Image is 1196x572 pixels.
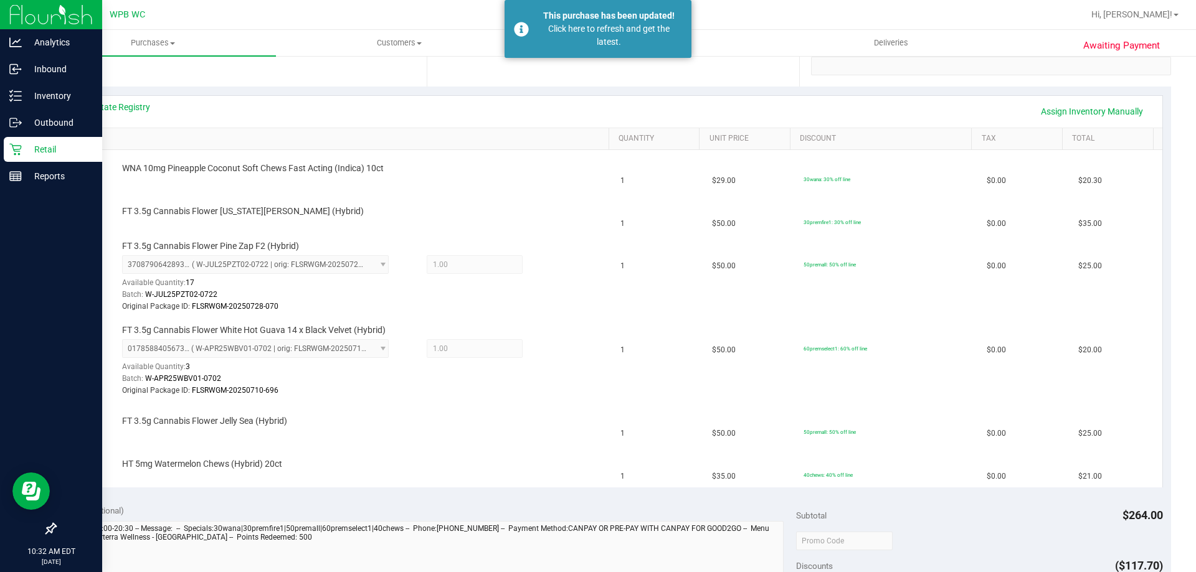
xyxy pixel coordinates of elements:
[987,471,1006,482] span: $0.00
[987,428,1006,439] span: $0.00
[796,510,827,520] span: Subtotal
[6,546,97,557] p: 10:32 AM EDT
[186,362,190,371] span: 3
[804,219,861,225] span: 30premfire1: 30% off line
[122,162,384,174] span: WNA 10mg Pineapple Coconut Soft Chews Fast Acting (Indica) 10ct
[22,142,97,157] p: Retail
[192,302,278,311] span: FLSRWGM-20250728-070
[110,9,145,20] span: WPB WC
[536,9,682,22] div: This purchase has been updated!
[712,471,736,482] span: $35.00
[22,115,97,130] p: Outbound
[9,63,22,75] inline-svg: Inbound
[9,90,22,102] inline-svg: Inventory
[987,218,1006,230] span: $0.00
[1078,218,1102,230] span: $35.00
[122,358,402,382] div: Available Quantity:
[1072,134,1148,144] a: Total
[712,175,736,187] span: $29.00
[536,22,682,49] div: Click here to refresh and get the latest.
[620,428,625,439] span: 1
[1078,175,1102,187] span: $20.30
[710,134,785,144] a: Unit Price
[804,261,856,268] span: 50premall: 50% off line
[1078,428,1102,439] span: $25.00
[122,386,190,395] span: Original Package ID:
[987,260,1006,272] span: $0.00
[22,169,97,184] p: Reports
[1078,471,1102,482] span: $21.00
[145,290,217,299] span: W-JUL25PZT02-0722
[804,345,867,352] span: 60premselect1: 60% off line
[1083,39,1160,53] span: Awaiting Payment
[75,101,150,113] a: View State Registry
[620,218,625,230] span: 1
[122,274,402,298] div: Available Quantity:
[22,62,97,77] p: Inbound
[620,344,625,356] span: 1
[122,290,143,299] span: Batch:
[620,175,625,187] span: 1
[1033,101,1151,122] a: Assign Inventory Manually
[1078,260,1102,272] span: $25.00
[987,175,1006,187] span: $0.00
[122,374,143,383] span: Batch:
[620,260,625,272] span: 1
[30,37,276,49] span: Purchases
[186,278,194,287] span: 17
[122,415,287,427] span: FT 3.5g Cannabis Flower Jelly Sea (Hybrid)
[122,240,299,252] span: FT 3.5g Cannabis Flower Pine Zap F2 (Hybrid)
[804,472,853,478] span: 40chews: 40% off line
[30,30,276,56] a: Purchases
[122,324,386,336] span: FT 3.5g Cannabis Flower White Hot Guava 14 x Black Velvet (Hybrid)
[122,458,282,470] span: HT 5mg Watermelon Chews (Hybrid) 20ct
[712,218,736,230] span: $50.00
[277,37,521,49] span: Customers
[712,344,736,356] span: $50.00
[796,532,893,550] input: Promo Code
[768,30,1014,56] a: Deliveries
[857,37,925,49] span: Deliveries
[804,429,856,435] span: 50premall: 50% off line
[276,30,522,56] a: Customers
[12,472,50,510] iframe: Resource center
[712,428,736,439] span: $50.00
[9,143,22,156] inline-svg: Retail
[9,36,22,49] inline-svg: Analytics
[619,134,695,144] a: Quantity
[22,88,97,103] p: Inventory
[800,134,967,144] a: Discount
[9,116,22,129] inline-svg: Outbound
[987,344,1006,356] span: $0.00
[145,374,221,383] span: W-APR25WBV01-0702
[6,557,97,566] p: [DATE]
[982,134,1058,144] a: Tax
[9,170,22,182] inline-svg: Reports
[22,35,97,50] p: Analytics
[1115,559,1163,572] span: ($117.70)
[122,302,190,311] span: Original Package ID:
[122,205,364,217] span: FT 3.5g Cannabis Flower [US_STATE][PERSON_NAME] (Hybrid)
[804,176,850,182] span: 30wana: 30% off line
[1122,509,1163,522] span: $264.00
[1091,9,1172,19] span: Hi, [PERSON_NAME]!
[620,471,625,482] span: 1
[192,386,278,395] span: FLSRWGM-20250710-696
[712,260,736,272] span: $50.00
[1078,344,1102,356] span: $20.00
[74,134,604,144] a: SKU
